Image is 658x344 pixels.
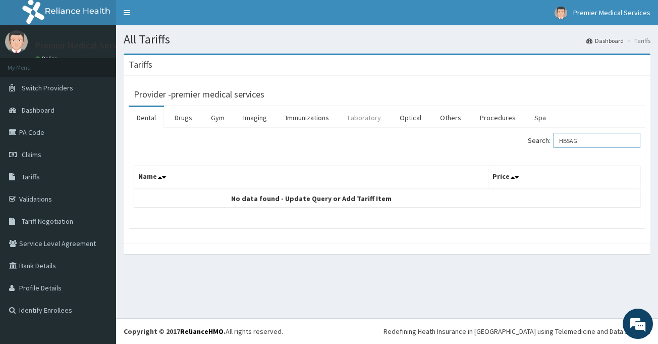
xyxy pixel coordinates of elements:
[340,107,389,128] a: Laboratory
[19,51,41,76] img: d_794563401_company_1708531726252_794563401
[129,107,164,128] a: Dental
[134,189,488,208] td: No data found - Update Query or Add Tariff Item
[22,150,41,159] span: Claims
[22,172,40,181] span: Tariffs
[278,107,337,128] a: Immunizations
[555,7,567,19] img: User Image
[488,166,640,189] th: Price
[124,327,226,336] strong: Copyright © 2017 .
[235,107,275,128] a: Imaging
[554,133,640,148] input: Search:
[180,327,224,336] a: RelianceHMO
[472,107,524,128] a: Procedures
[22,217,73,226] span: Tariff Negotiation
[5,233,192,269] textarea: Type your message and hit 'Enter'
[35,55,60,62] a: Online
[573,8,650,17] span: Premier Medical Services
[52,57,170,70] div: Chat with us now
[22,83,73,92] span: Switch Providers
[167,107,200,128] a: Drugs
[22,106,54,115] span: Dashboard
[35,41,133,50] p: Premier Medical Services
[134,166,488,189] th: Name
[166,5,190,29] div: Minimize live chat window
[392,107,429,128] a: Optical
[586,36,624,45] a: Dashboard
[625,36,650,45] li: Tariffs
[526,107,554,128] a: Spa
[134,90,264,99] h3: Provider - premier medical services
[124,33,650,46] h1: All Tariffs
[129,60,152,69] h3: Tariffs
[116,318,658,344] footer: All rights reserved.
[5,30,28,53] img: User Image
[528,133,640,148] label: Search:
[203,107,233,128] a: Gym
[383,326,650,336] div: Redefining Heath Insurance in [GEOGRAPHIC_DATA] using Telemedicine and Data Science!
[59,106,139,208] span: We're online!
[432,107,469,128] a: Others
